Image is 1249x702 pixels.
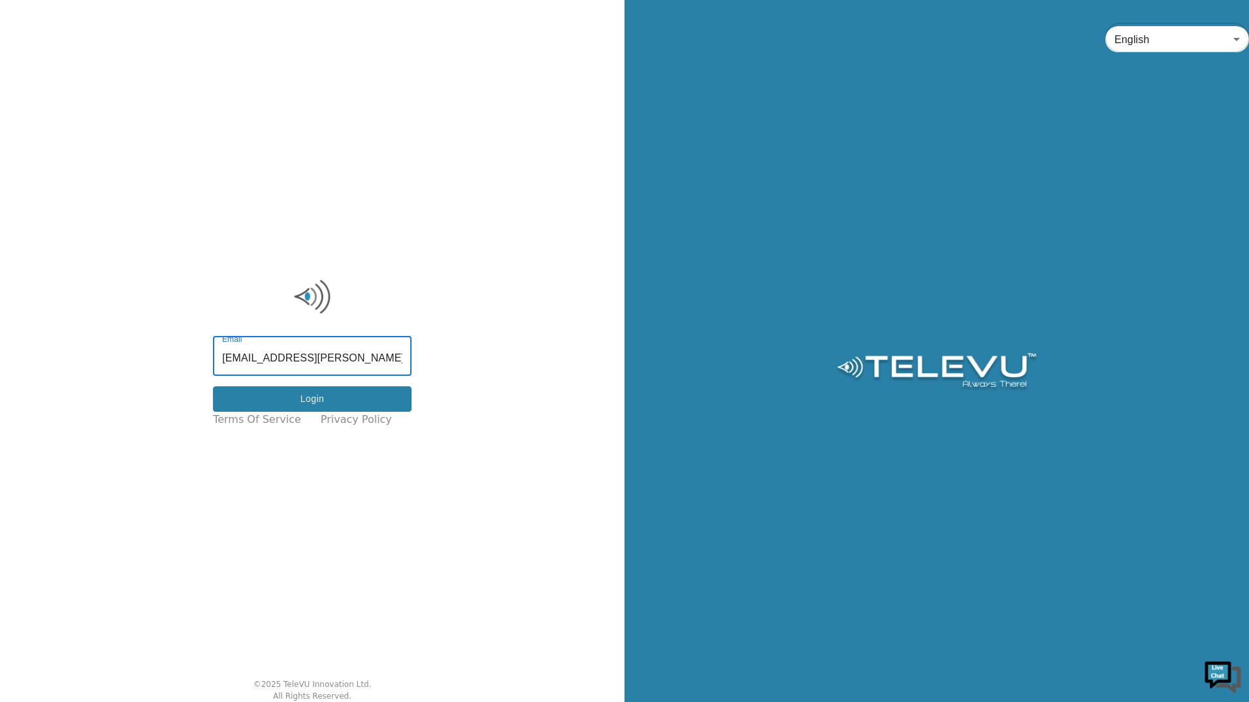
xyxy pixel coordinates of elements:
div: All Rights Reserved. [273,690,351,702]
img: Logo [835,353,1038,392]
a: Privacy Policy [321,412,392,427]
img: Chat Widget [1203,656,1242,695]
button: Login [213,386,412,412]
div: English [1105,21,1249,58]
img: Logo [213,277,412,316]
div: © 2025 TeleVU Innovation Ltd. [253,678,372,690]
a: Terms of Service [213,412,301,427]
